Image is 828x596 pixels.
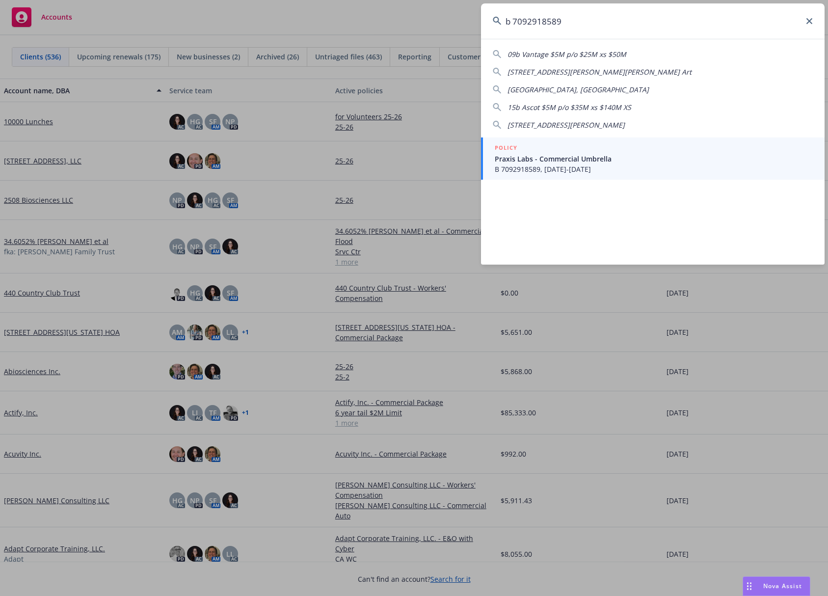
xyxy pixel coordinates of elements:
span: Nova Assist [763,582,802,590]
span: 09b Vantage $5M p/o $25M xs $50M [507,50,626,59]
span: [STREET_ADDRESS][PERSON_NAME][PERSON_NAME] Art [507,67,692,77]
a: POLICYPraxis Labs - Commercial UmbrellaB 7092918589, [DATE]-[DATE] [481,137,825,180]
button: Nova Assist [743,576,810,596]
span: [GEOGRAPHIC_DATA], [GEOGRAPHIC_DATA] [507,85,649,94]
span: B 7092918589, [DATE]-[DATE] [495,164,813,174]
span: [STREET_ADDRESS][PERSON_NAME] [507,120,625,130]
span: 15b Ascot $5M p/o $35M xs $140M XS [507,103,631,112]
div: Drag to move [743,577,755,596]
h5: POLICY [495,143,517,153]
input: Search... [481,3,825,39]
span: Praxis Labs - Commercial Umbrella [495,154,813,164]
